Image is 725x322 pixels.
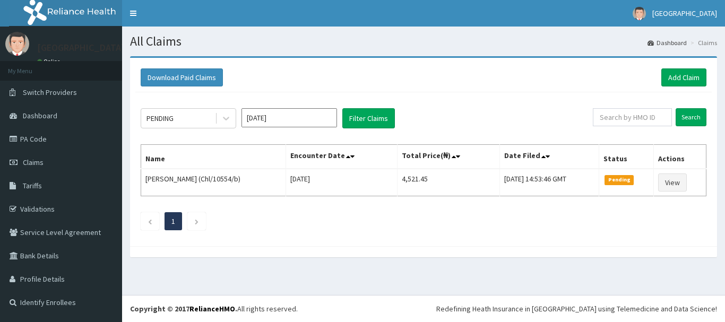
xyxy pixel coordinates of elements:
[676,108,706,126] input: Search
[146,113,174,124] div: PENDING
[37,58,63,65] a: Online
[648,38,687,47] a: Dashboard
[141,145,286,169] th: Name
[23,111,57,120] span: Dashboard
[652,8,717,18] span: [GEOGRAPHIC_DATA]
[605,175,634,185] span: Pending
[286,145,397,169] th: Encounter Date
[23,88,77,97] span: Switch Providers
[23,158,44,167] span: Claims
[122,295,725,322] footer: All rights reserved.
[23,181,42,190] span: Tariffs
[593,108,672,126] input: Search by HMO ID
[194,216,199,226] a: Next page
[500,169,599,196] td: [DATE] 14:53:46 GMT
[658,173,687,192] a: View
[130,304,237,314] strong: Copyright © 2017 .
[633,7,646,20] img: User Image
[37,43,125,53] p: [GEOGRAPHIC_DATA]
[286,169,397,196] td: [DATE]
[342,108,395,128] button: Filter Claims
[130,34,717,48] h1: All Claims
[189,304,235,314] a: RelianceHMO
[661,68,706,86] a: Add Claim
[500,145,599,169] th: Date Filed
[241,108,337,127] input: Select Month and Year
[436,303,717,314] div: Redefining Heath Insurance in [GEOGRAPHIC_DATA] using Telemedicine and Data Science!
[141,68,223,86] button: Download Paid Claims
[688,38,717,47] li: Claims
[599,145,654,169] th: Status
[171,216,175,226] a: Page 1 is your current page
[141,169,286,196] td: [PERSON_NAME] (Chl/10554/b)
[5,32,29,56] img: User Image
[148,216,152,226] a: Previous page
[397,169,500,196] td: 4,521.45
[397,145,500,169] th: Total Price(₦)
[653,145,706,169] th: Actions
